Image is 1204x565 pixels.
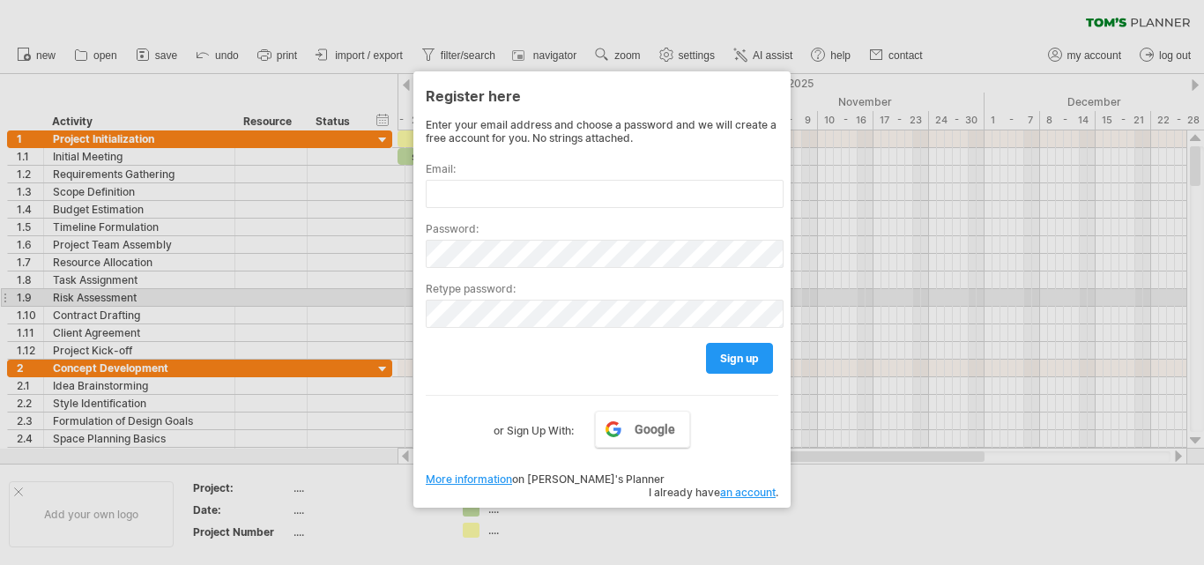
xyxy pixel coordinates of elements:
span: Google [635,422,675,436]
a: More information [426,472,512,486]
label: Password: [426,222,778,235]
div: Enter your email address and choose a password and we will create a free account for you. No stri... [426,118,778,145]
label: or Sign Up With: [494,411,574,441]
a: an account [720,486,776,499]
div: Register here [426,79,778,111]
label: Email: [426,162,778,175]
span: I already have . [649,486,778,499]
span: sign up [720,352,759,365]
span: on [PERSON_NAME]'s Planner [426,472,665,486]
a: Google [595,411,690,448]
label: Retype password: [426,282,778,295]
a: sign up [706,343,773,374]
